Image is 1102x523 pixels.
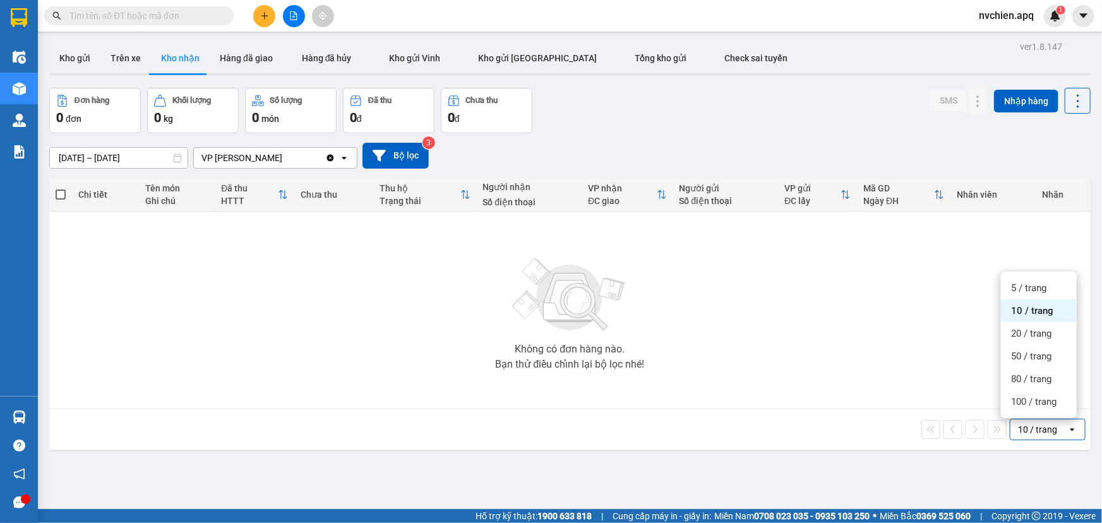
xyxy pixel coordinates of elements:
[172,96,211,105] div: Khối lượng
[506,251,633,339] img: svg+xml;base64,PHN2ZyBjbGFzcz0ibGlzdC1wbHVnX19zdmciIHhtbG5zPSJodHRwOi8vd3d3LnczLm9yZy8yMDAwL3N2Zy...
[1057,6,1065,15] sup: 1
[476,509,592,523] span: Hỗ trợ kỹ thuật:
[13,468,25,480] span: notification
[13,82,26,95] img: warehouse-icon
[455,114,460,124] span: đ
[1020,40,1062,54] div: ver 1.8.147
[145,183,208,193] div: Tên món
[957,189,1029,200] div: Nhân viên
[778,178,857,212] th: Toggle SortBy
[362,143,429,169] button: Bộ lọc
[260,11,269,20] span: plus
[13,440,25,452] span: question-circle
[680,196,772,206] div: Số điện thoại
[582,178,673,212] th: Toggle SortBy
[1058,6,1063,15] span: 1
[784,196,841,206] div: ĐC lấy
[613,509,711,523] span: Cung cấp máy in - giấy in:
[479,53,597,63] span: Kho gửi [GEOGRAPHIC_DATA]
[448,110,455,125] span: 0
[1018,423,1057,436] div: 10 / trang
[154,110,161,125] span: 0
[210,43,283,73] button: Hàng đã giao
[221,196,277,206] div: HTTT
[100,43,151,73] button: Trên xe
[253,5,275,27] button: plus
[754,511,870,521] strong: 0708 023 035 - 0935 103 250
[215,178,294,212] th: Toggle SortBy
[515,344,625,354] div: Không có đơn hàng nào.
[13,411,26,424] img: warehouse-icon
[441,88,532,133] button: Chưa thu0đ
[325,153,335,163] svg: Clear value
[1067,424,1077,435] svg: open
[78,189,133,200] div: Chi tiết
[1011,327,1051,340] span: 20 / trang
[11,8,27,27] img: logo-vxr
[588,183,656,193] div: VP nhận
[368,96,392,105] div: Đã thu
[69,9,219,23] input: Tìm tên, số ĐT hoặc mã đơn
[380,196,460,206] div: Trạng thái
[56,110,63,125] span: 0
[151,43,210,73] button: Kho nhận
[283,5,305,27] button: file-add
[49,88,141,133] button: Đơn hàng0đơn
[495,359,644,370] div: Bạn thử điều chỉnh lại bộ lọc nhé!
[969,8,1044,23] span: nvchien.apq
[75,96,109,105] div: Đơn hàng
[252,110,259,125] span: 0
[13,145,26,159] img: solution-icon
[145,196,208,206] div: Ghi chú
[1032,512,1041,520] span: copyright
[601,509,603,523] span: |
[201,152,282,164] div: VP [PERSON_NAME]
[1011,282,1046,294] span: 5 / trang
[312,5,334,27] button: aim
[350,110,357,125] span: 0
[390,53,441,63] span: Kho gửi Vinh
[537,511,592,521] strong: 1900 633 818
[466,96,498,105] div: Chưa thu
[880,509,971,523] span: Miền Bắc
[66,114,81,124] span: đơn
[147,88,239,133] button: Khối lượng0kg
[302,53,352,63] span: Hàng đã hủy
[284,152,285,164] input: Selected VP NGỌC HỒI.
[373,178,477,212] th: Toggle SortBy
[873,514,877,519] span: ⚪️
[13,51,26,64] img: warehouse-icon
[343,88,434,133] button: Đã thu0đ
[930,89,967,112] button: SMS
[301,189,367,200] div: Chưa thu
[916,511,971,521] strong: 0369 525 060
[245,88,337,133] button: Số lượng0món
[1042,189,1084,200] div: Nhãn
[863,183,934,193] div: Mã GD
[483,182,576,192] div: Người nhận
[980,509,982,523] span: |
[380,183,460,193] div: Thu hộ
[714,509,870,523] span: Miền Nam
[635,53,687,63] span: Tổng kho gửi
[318,11,327,20] span: aim
[680,183,772,193] div: Người gửi
[422,136,435,149] sup: 3
[339,153,349,163] svg: open
[1011,304,1053,317] span: 10 / trang
[50,148,188,168] input: Select a date range.
[1001,272,1077,418] ul: Menu
[13,496,25,508] span: message
[261,114,279,124] span: món
[483,197,576,207] div: Số điện thoại
[52,11,61,20] span: search
[221,183,277,193] div: Đã thu
[164,114,173,124] span: kg
[994,90,1058,112] button: Nhập hàng
[1011,373,1051,385] span: 80 / trang
[270,96,302,105] div: Số lượng
[784,183,841,193] div: VP gửi
[863,196,934,206] div: Ngày ĐH
[725,53,788,63] span: Check sai tuyến
[1078,10,1089,21] span: caret-down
